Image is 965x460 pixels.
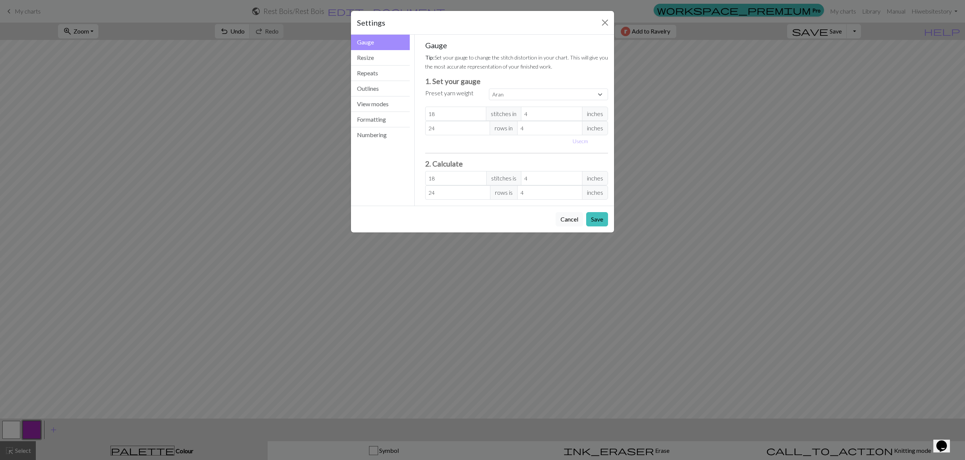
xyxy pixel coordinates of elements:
iframe: chat widget [933,430,957,452]
span: stitches is [486,171,521,185]
button: Close [599,17,611,29]
span: inches [582,185,608,200]
button: Repeats [351,66,410,81]
span: rows in [490,121,518,135]
button: View modes [351,96,410,112]
label: Preset yarn weight [425,89,473,98]
small: Set your gauge to change the stitch distortion in your chart. This will give you the most accurat... [425,54,608,70]
h3: 1. Set your gauge [425,77,608,86]
h5: Gauge [425,41,608,50]
button: Outlines [351,81,410,96]
button: Cancel [556,212,583,226]
h5: Settings [357,17,385,28]
button: Gauge [351,35,410,50]
span: inches [582,121,608,135]
span: inches [582,107,608,121]
span: rows is [490,185,518,200]
span: inches [582,171,608,185]
button: Numbering [351,127,410,142]
strong: Tip: [425,54,435,61]
button: Save [586,212,608,226]
button: Resize [351,50,410,66]
span: stitches in [486,107,521,121]
button: Formatting [351,112,410,127]
h3: 2. Calculate [425,159,608,168]
button: Usecm [569,135,591,147]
